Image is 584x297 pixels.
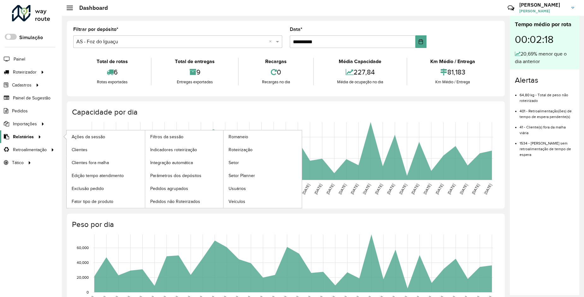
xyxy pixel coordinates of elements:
[471,183,480,195] text: [DATE]
[313,183,323,195] text: [DATE]
[520,120,574,136] li: 41 - Cliente(s) fora da malha viária
[72,198,113,205] span: Fator tipo de produto
[515,76,574,85] h4: Alertas
[13,69,37,75] span: Roteirizador
[290,26,302,33] label: Data
[13,121,37,127] span: Importações
[153,65,236,79] div: 9
[240,79,312,85] div: Recargas no dia
[67,195,145,208] a: Fator tipo de produto
[229,172,255,179] span: Setor Planner
[13,134,34,140] span: Relatórios
[73,26,118,33] label: Filtrar por depósito
[386,183,395,195] text: [DATE]
[301,183,311,195] text: [DATE]
[14,56,25,62] span: Painel
[67,182,145,195] a: Exclusão pedido
[145,143,223,156] a: Indicadores roteirização
[77,275,89,279] text: 20,000
[72,159,109,166] span: Clientes fora malha
[410,183,420,195] text: [DATE]
[229,185,246,192] span: Usuários
[374,183,383,195] text: [DATE]
[75,58,149,65] div: Total de rotas
[13,95,51,101] span: Painel de Sugestão
[72,146,87,153] span: Clientes
[13,146,47,153] span: Retroalimentação
[12,108,28,114] span: Pedidos
[229,159,239,166] span: Setor
[150,159,193,166] span: Integração automática
[435,183,444,195] text: [DATE]
[315,58,405,65] div: Média Capacidade
[229,134,248,140] span: Romaneio
[223,130,302,143] a: Romaneio
[223,156,302,169] a: Setor
[315,79,405,85] div: Média de ocupação no dia
[150,172,201,179] span: Parâmetros dos depósitos
[75,65,149,79] div: 6
[229,146,253,153] span: Roteirização
[519,8,567,14] span: [PERSON_NAME]
[519,2,567,8] h3: [PERSON_NAME]
[398,183,408,195] text: [DATE]
[325,183,335,195] text: [DATE]
[409,58,497,65] div: Km Médio / Entrega
[145,156,223,169] a: Integração automática
[12,159,24,166] span: Tático
[409,79,497,85] div: Km Médio / Entrega
[145,182,223,195] a: Pedidos agrupados
[240,58,312,65] div: Recargas
[75,79,149,85] div: Rotas exportadas
[315,65,405,79] div: 227,84
[72,172,124,179] span: Edição tempo atendimento
[86,290,89,294] text: 0
[338,183,347,195] text: [DATE]
[415,35,426,48] button: Choose Date
[19,34,43,41] label: Simulação
[520,104,574,120] li: 401 - Retroalimentação(ões) de tempo de espera pendente(s)
[150,134,183,140] span: Filtros da sessão
[150,198,200,205] span: Pedidos não Roteirizados
[223,169,302,182] a: Setor Planner
[72,134,105,140] span: Ações da sessão
[504,1,518,15] a: Contato Rápido
[409,65,497,79] div: 81,183
[72,220,498,229] h4: Peso por dia
[77,260,89,264] text: 40,000
[153,79,236,85] div: Entregas exportadas
[223,195,302,208] a: Veículos
[515,29,574,50] div: 00:02:18
[145,169,223,182] a: Parâmetros dos depósitos
[67,143,145,156] a: Clientes
[269,38,274,45] span: Clear all
[483,183,492,195] text: [DATE]
[229,198,245,205] span: Veículos
[150,185,188,192] span: Pedidos agrupados
[350,183,359,195] text: [DATE]
[73,4,108,11] h2: Dashboard
[150,146,197,153] span: Indicadores roteirização
[67,169,145,182] a: Edição tempo atendimento
[240,65,312,79] div: 0
[223,143,302,156] a: Roteirização
[459,183,468,195] text: [DATE]
[223,182,302,195] a: Usuários
[423,183,432,195] text: [DATE]
[145,195,223,208] a: Pedidos não Roteirizados
[515,50,574,65] div: 20,69% menor que o dia anterior
[362,183,371,195] text: [DATE]
[520,136,574,157] li: 1534 - [PERSON_NAME] sem retroalimentação de tempo de espera
[77,246,89,250] text: 60,000
[72,108,498,117] h4: Capacidade por dia
[145,130,223,143] a: Filtros da sessão
[12,82,32,88] span: Cadastros
[447,183,456,195] text: [DATE]
[67,130,145,143] a: Ações da sessão
[67,156,145,169] a: Clientes fora malha
[515,20,574,29] div: Tempo médio por rota
[520,87,574,104] li: 64,80 kg - Total de peso não roteirizado
[153,58,236,65] div: Total de entregas
[72,185,104,192] span: Exclusão pedido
